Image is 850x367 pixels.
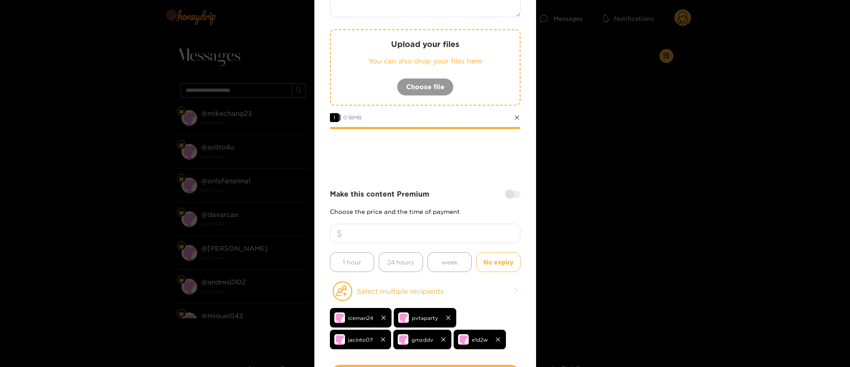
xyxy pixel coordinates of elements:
button: No expiry [476,252,521,272]
img: no-avatar.png [398,334,408,345]
strong: Make this content Premium [330,189,429,199]
span: 1 [330,113,339,122]
button: 1 hour [330,252,374,272]
p: You can also drop your files here [349,56,502,66]
span: 24 hours [387,257,414,267]
button: week [427,252,472,272]
span: jacinto07 [348,335,373,345]
span: iceman24 [348,313,373,323]
img: no-avatar.png [458,334,469,345]
span: pvtaparty [412,313,438,323]
span: gmzddv [411,335,433,345]
button: Choose file [397,78,454,96]
span: e1d2w [472,335,488,345]
span: No expiry [483,257,513,267]
button: Select multiple recipients [330,281,521,301]
button: 24 hours [379,252,423,272]
img: no-avatar.png [398,312,409,323]
img: no-avatar.png [334,334,345,345]
span: week [442,257,458,267]
img: no-avatar.png [334,312,345,323]
span: 0.18 MB [343,114,362,120]
p: Choose the price and the time of payment [330,208,521,215]
p: Upload your files [349,39,502,49]
span: 1 hour [343,257,361,267]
